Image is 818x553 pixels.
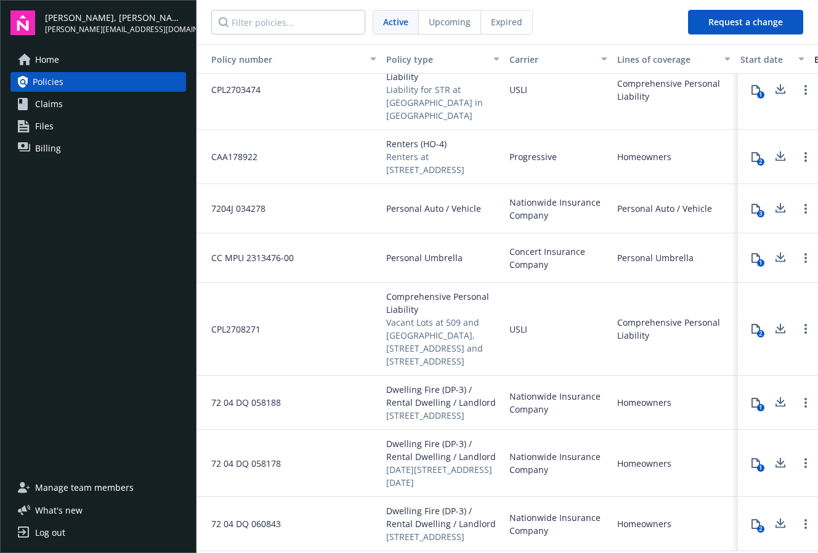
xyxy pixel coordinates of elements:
input: Filter policies... [211,10,365,34]
div: Homeowners [617,396,671,409]
span: Nationwide Insurance Company [509,511,607,537]
span: Renters at [STREET_ADDRESS] [386,150,500,176]
a: Billing [10,139,186,158]
span: Progressive [509,150,557,163]
span: What ' s new [35,504,83,517]
div: 1 [757,404,764,411]
button: 3 [743,196,768,221]
span: [STREET_ADDRESS] [386,530,500,543]
span: Dwelling Fire (DP-3) / Rental Dwelling / Landlord [386,383,500,409]
div: Personal Auto / Vehicle [617,202,712,215]
div: Toggle SortBy [201,53,363,66]
span: Claims [35,94,63,114]
button: 1 [743,246,768,270]
span: [STREET_ADDRESS] [386,409,500,422]
span: Active [383,15,408,28]
div: Log out [35,523,65,543]
span: Expired [491,15,522,28]
div: Policy number [201,53,363,66]
button: 2 [743,317,768,341]
span: Upcoming [429,15,471,28]
a: Manage team members [10,478,186,498]
span: Comprehensive Personal Liability [386,290,500,316]
button: Start date [735,44,809,74]
span: 7204J 034278 [201,202,265,215]
span: Files [35,116,54,136]
a: Policies [10,72,186,92]
button: 1 [743,451,768,475]
div: Policy type [386,53,486,66]
div: 1 [757,259,764,267]
span: Billing [35,139,61,158]
span: USLI [509,323,527,336]
a: Open options [798,251,813,265]
span: 72 04 DQ 060843 [201,517,281,530]
span: [DATE][STREET_ADDRESS][DATE] [386,463,500,489]
span: Vacant Lots at 509 and [GEOGRAPHIC_DATA], [STREET_ADDRESS] and [STREET_ADDRESS] [386,316,500,368]
span: CPL2708271 [201,323,261,336]
a: Claims [10,94,186,114]
span: Nationwide Insurance Company [509,450,607,476]
button: 1 [743,78,768,102]
span: Concert Insurance Company [509,245,607,271]
span: Nationwide Insurance Company [509,196,607,222]
a: Open options [798,517,813,531]
span: Dwelling Fire (DP-3) / Rental Dwelling / Landlord [386,437,500,463]
button: What's new [10,504,102,517]
span: CPL2703474 [201,83,261,96]
div: 1 [757,464,764,472]
div: Start date [740,53,791,66]
span: Liability for STR at [GEOGRAPHIC_DATA] in [GEOGRAPHIC_DATA] [386,83,500,122]
div: 2 [757,330,764,337]
a: Open options [798,395,813,410]
span: Dwelling Fire (DP-3) / Rental Dwelling / Landlord [386,504,500,530]
img: navigator-logo.svg [10,10,35,35]
div: Carrier [509,53,594,66]
div: 1 [757,91,764,99]
span: CAA178922 [201,150,257,163]
button: [PERSON_NAME], [PERSON_NAME], [PERSON_NAME] Family Trust[PERSON_NAME][EMAIL_ADDRESS][DOMAIN_NAME] [45,10,186,35]
div: Homeowners [617,150,671,163]
span: 72 04 DQ 058178 [201,457,281,470]
div: Homeowners [617,457,671,470]
span: 72 04 DQ 058188 [201,396,281,409]
div: Personal Umbrella [617,251,694,264]
span: [PERSON_NAME], [PERSON_NAME], [PERSON_NAME] Family Trust [45,11,186,24]
button: 1 [743,390,768,415]
span: Renters (HO-4) [386,137,500,150]
span: Policies [33,72,63,92]
div: 2 [757,158,764,166]
div: 2 [757,525,764,533]
a: Open options [798,201,813,216]
span: Personal Auto / Vehicle [386,202,481,215]
span: Manage team members [35,478,134,498]
div: Comprehensive Personal Liability [617,77,731,103]
span: USLI [509,83,527,96]
button: Lines of coverage [612,44,735,74]
button: 2 [743,512,768,536]
button: Policy type [381,44,504,74]
div: Homeowners [617,517,671,530]
div: 3 [757,210,764,217]
span: Home [35,50,59,70]
a: Open options [798,456,813,470]
a: Open options [798,83,813,97]
div: Lines of coverage [617,53,717,66]
span: CC MPU 2313476-00 [201,251,294,264]
span: Nationwide Insurance Company [509,390,607,416]
button: 2 [743,145,768,169]
a: Open options [798,321,813,336]
span: [PERSON_NAME][EMAIL_ADDRESS][DOMAIN_NAME] [45,24,186,35]
button: Carrier [504,44,612,74]
button: Request a change [688,10,803,34]
a: Open options [798,150,813,164]
a: Home [10,50,186,70]
span: Personal Umbrella [386,251,463,264]
div: Comprehensive Personal Liability [617,316,731,342]
a: Files [10,116,186,136]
